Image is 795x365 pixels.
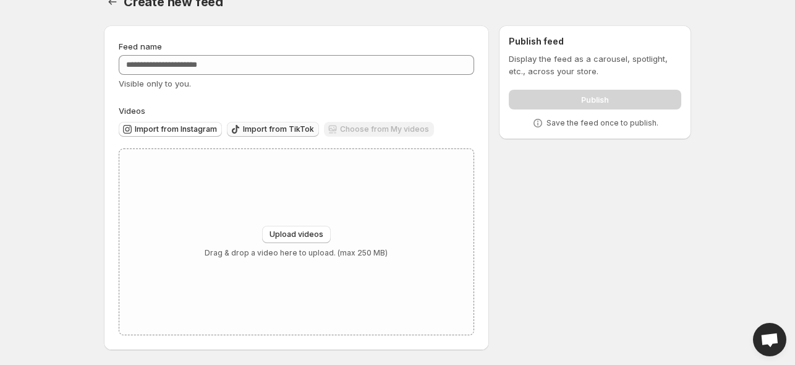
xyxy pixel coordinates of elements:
p: Drag & drop a video here to upload. (max 250 MB) [205,248,388,258]
span: Import from Instagram [135,124,217,134]
button: Import from Instagram [119,122,222,137]
button: Import from TikTok [227,122,319,137]
h2: Publish feed [509,35,681,48]
div: Open chat [753,323,786,356]
p: Save the feed once to publish. [546,118,658,128]
span: Visible only to you. [119,79,191,88]
span: Feed name [119,41,162,51]
span: Videos [119,106,145,116]
button: Upload videos [262,226,331,243]
p: Display the feed as a carousel, spotlight, etc., across your store. [509,53,681,77]
span: Upload videos [270,230,323,239]
span: Import from TikTok [243,124,314,134]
